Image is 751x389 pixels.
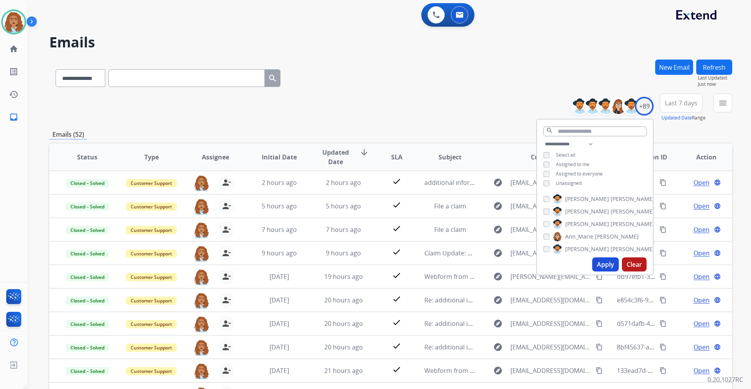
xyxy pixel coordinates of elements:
mat-icon: search [268,74,277,83]
span: [DATE] [269,343,289,351]
span: [PERSON_NAME] [611,195,654,203]
mat-icon: home [9,44,18,54]
span: [EMAIL_ADDRESS][DOMAIN_NAME] [510,201,591,211]
mat-icon: content_copy [659,203,667,210]
span: Status [77,152,97,162]
mat-icon: language [714,367,721,374]
span: Updated Date [318,148,354,166]
mat-icon: language [714,344,721,351]
mat-icon: person_remove [222,272,231,281]
img: agent-avatar [194,245,209,262]
span: 5 hours ago [262,202,297,210]
span: Subject [438,152,462,162]
mat-icon: list_alt [9,67,18,76]
span: Customer [531,152,561,162]
mat-icon: language [714,203,721,210]
mat-icon: check [392,177,401,186]
span: Closed – Solved [66,250,109,258]
mat-icon: content_copy [596,344,603,351]
mat-icon: content_copy [659,250,667,257]
span: [EMAIL_ADDRESS][DOMAIN_NAME] [510,342,591,352]
span: Last Updated: [698,75,732,81]
span: 5 hours ago [326,202,361,210]
span: [PERSON_NAME] [611,245,654,253]
mat-icon: explore [493,366,503,375]
span: Just now [698,81,732,87]
mat-icon: explore [493,178,503,187]
span: Customer Support [126,179,177,187]
span: Customer Support [126,226,177,234]
mat-icon: language [714,226,721,233]
span: Webform from [EMAIL_ADDRESS][DOMAIN_NAME] on [DATE] [424,366,602,375]
span: [EMAIL_ADDRESS][DOMAIN_NAME] [510,248,591,258]
mat-icon: person_remove [222,225,231,234]
span: Initial Date [262,152,297,162]
mat-icon: content_copy [659,226,667,233]
span: 2 hours ago [262,178,297,187]
mat-icon: person_remove [222,201,231,211]
span: Closed – Solved [66,179,109,187]
span: Closed – Solved [66,226,109,234]
button: Refresh [696,60,732,75]
img: agent-avatar [194,292,209,309]
mat-icon: content_copy [659,273,667,280]
span: Open [694,248,710,258]
img: agent-avatar [194,363,209,379]
span: 9 hours ago [262,249,297,257]
span: Unassigned [556,180,582,186]
mat-icon: person_remove [222,295,231,305]
img: avatar [3,11,25,33]
span: Open [694,178,710,187]
mat-icon: person_remove [222,342,231,352]
span: [DATE] [269,296,289,304]
mat-icon: content_copy [596,320,603,327]
img: agent-avatar [194,316,209,332]
span: [EMAIL_ADDRESS][DOMAIN_NAME] [510,366,591,375]
mat-icon: explore [493,201,503,211]
span: 20 hours ago [324,296,363,304]
span: [PERSON_NAME] [565,220,609,228]
span: [DATE] [269,319,289,328]
span: [PERSON_NAME] [565,208,609,215]
mat-icon: content_copy [659,297,667,304]
mat-icon: check [392,294,401,304]
span: Re: additional information [424,343,501,351]
mat-icon: history [9,90,18,99]
span: Customer Support [126,297,177,305]
span: Re: additional information [424,319,501,328]
span: Last 7 days [665,101,697,105]
span: 7 hours ago [262,225,297,234]
span: 20 hours ago [324,343,363,351]
mat-icon: check [392,200,401,210]
mat-icon: inbox [9,112,18,122]
h2: Emails [49,34,732,50]
span: [EMAIL_ADDRESS][DOMAIN_NAME] [510,319,591,328]
mat-icon: arrow_downward [359,148,369,157]
span: Open [694,366,710,375]
span: Open [694,272,710,281]
span: Re: additional information [424,296,501,304]
mat-icon: search [546,127,553,134]
mat-icon: language [714,297,721,304]
mat-icon: check [392,271,401,280]
span: Assigned to everyone [556,170,603,177]
span: [PERSON_NAME][EMAIL_ADDRESS][PERSON_NAME][DOMAIN_NAME] [510,272,591,281]
span: Claim Update: Parts ordered for repair [424,249,539,257]
span: additional information [424,178,491,187]
span: [EMAIL_ADDRESS][DOMAIN_NAME] [510,225,591,234]
mat-icon: check [392,341,401,351]
mat-icon: explore [493,342,503,352]
mat-icon: content_copy [659,367,667,374]
mat-icon: content_copy [659,179,667,186]
span: [PERSON_NAME] [565,195,609,203]
mat-icon: content_copy [596,273,603,280]
span: Closed – Solved [66,297,109,305]
span: [EMAIL_ADDRESS][DOMAIN_NAME] [510,178,591,187]
mat-icon: person_remove [222,319,231,328]
mat-icon: content_copy [659,320,667,327]
mat-icon: check [392,247,401,257]
mat-icon: check [392,365,401,374]
mat-icon: explore [493,272,503,281]
mat-icon: language [714,179,721,186]
span: SLA [391,152,402,162]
